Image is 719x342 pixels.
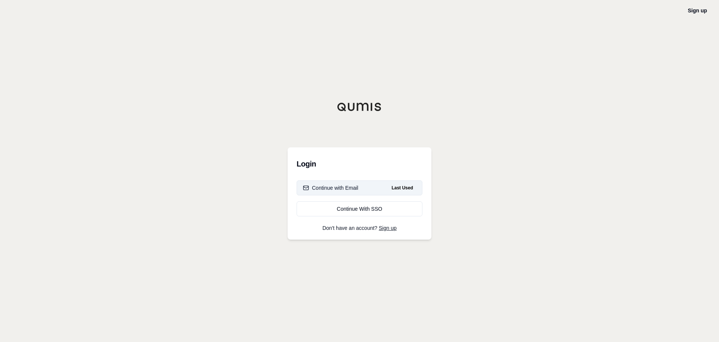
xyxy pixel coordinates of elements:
[303,205,416,213] div: Continue With SSO
[303,184,358,192] div: Continue with Email
[297,156,422,171] h3: Login
[297,180,422,195] button: Continue with EmailLast Used
[297,201,422,216] a: Continue With SSO
[337,102,382,111] img: Qumis
[297,225,422,231] p: Don't have an account?
[389,183,416,192] span: Last Used
[688,7,707,13] a: Sign up
[379,225,397,231] a: Sign up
